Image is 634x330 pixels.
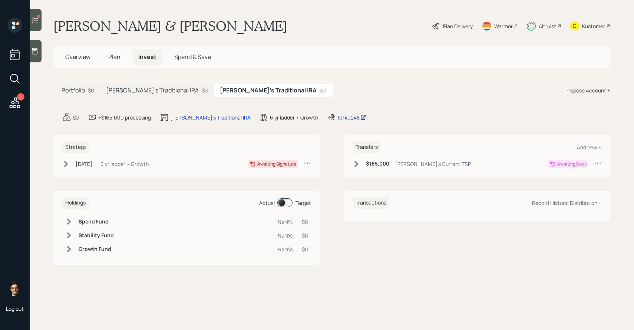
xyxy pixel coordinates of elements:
div: [DATE] [76,160,92,168]
h6: $165,000 [366,161,389,167]
div: Propose Account + [565,86,610,94]
div: 10140248 [337,114,366,121]
div: Awaiting Docs [557,161,587,167]
h5: [PERSON_NAME]'s Traditional IRA [106,87,199,94]
div: $0 [302,245,308,253]
h6: Spend Fund [79,219,114,225]
div: $0 [202,86,208,94]
div: 2 [17,93,24,101]
span: Plan [108,53,120,61]
div: Awaiting Signature [257,161,296,167]
div: Record Historic Distribution + [532,199,601,206]
div: NaN% [278,218,293,226]
h6: Stability Fund [79,232,114,239]
div: NaN% [278,245,293,253]
div: [PERSON_NAME]'s Traditional IRA [170,114,251,121]
div: $0 [88,86,94,94]
div: Add new + [577,144,601,151]
div: Kustomer [582,22,605,30]
div: NaN% [278,232,293,239]
h6: Transfers [353,141,381,153]
h6: Transactions [353,197,389,209]
h6: Strategy [62,141,89,153]
h6: Growth Fund [79,246,114,252]
div: $0 [320,86,326,94]
div: Actual [259,199,275,207]
img: sami-boghos-headshot.png [7,281,22,296]
div: $0 [302,232,308,239]
h6: Holdings [62,197,89,209]
div: Altruist [539,22,556,30]
h1: [PERSON_NAME] & [PERSON_NAME] [53,18,287,34]
div: Plan Delivery [443,22,473,30]
div: [PERSON_NAME]'s Current TSP [395,160,471,168]
div: $0 [302,218,308,226]
div: 6 yr ladder • Growth [270,114,318,121]
div: +$165,000 processing [98,114,151,121]
div: Target [295,199,311,207]
div: 6 yr ladder • Growth [100,160,149,168]
div: Log out [6,305,24,312]
span: Overview [65,53,90,61]
h5: Portfolio [62,87,85,94]
span: Invest [138,53,156,61]
div: $0 [73,114,79,121]
h5: [PERSON_NAME]'s Traditional IRA [220,87,317,94]
span: Spend & Save [174,53,211,61]
div: Warmer [494,22,513,30]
